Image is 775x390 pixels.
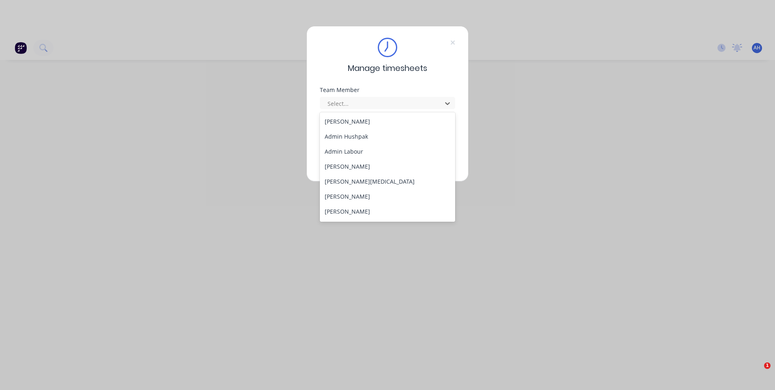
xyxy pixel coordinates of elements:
span: Manage timesheets [348,62,427,74]
div: [PERSON_NAME] [320,219,455,234]
div: Admin Hushpak [320,129,455,144]
div: [PERSON_NAME] [320,114,455,129]
div: Admin Labour [320,144,455,159]
div: [PERSON_NAME] [320,204,455,219]
div: [PERSON_NAME] [320,189,455,204]
div: [PERSON_NAME][MEDICAL_DATA] [320,174,455,189]
div: [PERSON_NAME] [320,159,455,174]
span: 1 [764,362,771,369]
iframe: Intercom live chat [747,362,767,382]
div: Team Member [320,87,455,93]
